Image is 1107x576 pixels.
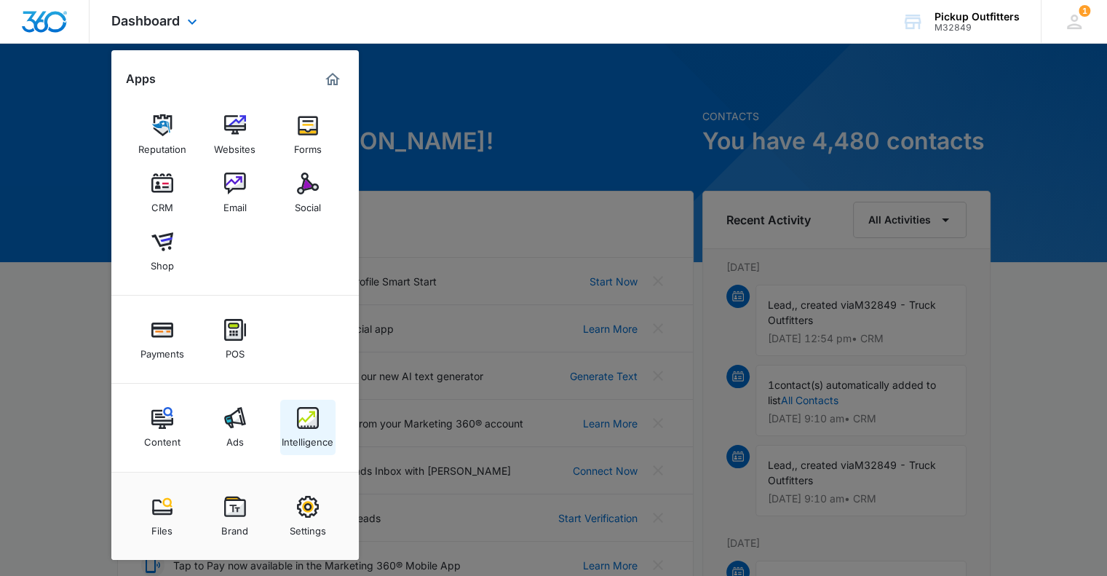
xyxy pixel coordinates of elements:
[280,489,336,544] a: Settings
[151,194,173,213] div: CRM
[135,489,190,544] a: Files
[214,136,255,155] div: Websites
[207,312,263,367] a: POS
[1079,5,1090,17] span: 1
[280,400,336,455] a: Intelligence
[221,518,248,537] div: Brand
[151,518,172,537] div: Files
[140,341,184,360] div: Payments
[1079,5,1090,17] div: notifications count
[290,518,326,537] div: Settings
[223,194,247,213] div: Email
[226,341,245,360] div: POS
[151,253,174,272] div: Shop
[144,429,180,448] div: Content
[135,165,190,221] a: CRM
[226,429,244,448] div: Ads
[280,165,336,221] a: Social
[135,224,190,279] a: Shop
[135,107,190,162] a: Reputation
[280,107,336,162] a: Forms
[207,400,263,455] a: Ads
[207,165,263,221] a: Email
[135,400,190,455] a: Content
[294,136,322,155] div: Forms
[935,11,1020,23] div: account name
[138,136,186,155] div: Reputation
[295,194,321,213] div: Social
[207,107,263,162] a: Websites
[135,312,190,367] a: Payments
[126,72,156,86] h2: Apps
[207,489,263,544] a: Brand
[321,68,344,91] a: Marketing 360® Dashboard
[282,429,333,448] div: Intelligence
[935,23,1020,33] div: account id
[111,13,180,28] span: Dashboard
